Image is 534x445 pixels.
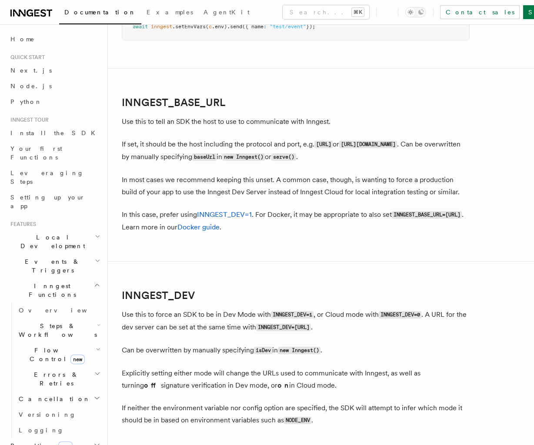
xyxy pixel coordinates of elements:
[256,324,311,331] code: INNGEST_DEV=[URL]
[7,116,49,123] span: Inngest tour
[15,370,94,388] span: Errors & Retries
[15,346,96,363] span: Flow Control
[122,289,195,302] a: INNGEST_DEV
[314,141,333,148] code: [URL]
[59,3,141,24] a: Documentation
[7,125,102,141] a: Install the SDK
[15,422,102,438] a: Logging
[198,3,255,23] a: AgentKit
[254,347,272,354] code: isDev
[7,189,102,214] a: Setting up your app
[212,23,227,30] span: .env)
[19,307,108,314] span: Overview
[271,153,296,161] code: serve()
[339,141,397,148] code: [URL][DOMAIN_NAME]
[7,233,95,250] span: Local Development
[172,23,206,30] span: .setEnvVars
[10,169,84,185] span: Leveraging Steps
[10,194,85,209] span: Setting up your app
[379,311,421,319] code: INNGEST_DEV=0
[7,254,102,278] button: Events & Triggers
[15,302,102,318] a: Overview
[10,98,42,105] span: Python
[15,318,102,342] button: Steps & Workflows
[306,23,315,30] span: });
[440,5,520,19] a: Contact sales
[209,23,212,30] span: c
[70,355,85,364] span: new
[197,210,252,219] a: INNGEST_DEV=1
[122,344,470,357] p: Can be overwritten by manually specifying in .
[122,402,470,427] p: If neither the environment variable nor config option are specified, the SDK will attempt to infe...
[206,23,209,30] span: (
[7,229,102,254] button: Local Development
[147,9,193,16] span: Examples
[242,23,264,30] span: ({ name
[7,221,36,228] span: Features
[204,9,250,16] span: AgentKit
[284,417,311,424] code: NODE_ENV
[352,8,364,17] kbd: ⌘K
[283,5,369,19] button: Search...⌘K
[10,145,62,161] span: Your first Functions
[270,23,306,30] span: "test/event"
[7,282,94,299] span: Inngest Functions
[192,153,217,161] code: baseUrl
[15,395,90,403] span: Cancellation
[271,311,314,319] code: INNGEST_DEV=1
[10,130,100,136] span: Install the SDK
[122,138,470,163] p: If set, it should be the host including the protocol and port, e.g. or . Can be overwritten by ma...
[10,67,52,74] span: Next.js
[405,7,426,17] button: Toggle dark mode
[7,54,45,61] span: Quick start
[151,23,172,30] span: inngest
[141,3,198,23] a: Examples
[15,367,102,391] button: Errors & Retries
[7,278,102,302] button: Inngest Functions
[7,141,102,165] a: Your first Functions
[222,153,265,161] code: new Inngest()
[122,116,470,128] p: Use this to tell an SDK the host to use to communicate with Inngest.
[64,9,136,16] span: Documentation
[7,31,102,47] a: Home
[144,381,161,389] strong: off
[19,427,64,434] span: Logging
[7,257,95,275] span: Events & Triggers
[264,23,267,30] span: :
[122,209,470,233] p: In this case, prefer using . For Docker, it may be appropriate to also set . Learn more in our .
[10,83,52,90] span: Node.js
[7,165,102,189] a: Leveraging Steps
[133,23,148,30] span: await
[15,391,102,407] button: Cancellation
[392,211,462,219] code: INNGEST_BASE_URL=[URL]
[7,78,102,94] a: Node.js
[15,342,102,367] button: Flow Controlnew
[122,96,225,109] a: INNGEST_BASE_URL
[15,407,102,422] a: Versioning
[278,347,320,354] code: new Inngest()
[177,223,220,231] a: Docker guide
[7,302,102,438] div: Inngest Functions
[122,367,470,392] p: Explicitly setting either mode will change the URLs used to communicate with Inngest, as well as ...
[7,63,102,78] a: Next.js
[122,174,470,198] p: In most cases we recommend keeping this unset. A common case, though, is wanting to force a produ...
[10,35,35,43] span: Home
[15,322,97,339] span: Steps & Workflows
[7,94,102,110] a: Python
[19,411,76,418] span: Versioning
[227,23,242,30] span: .send
[277,381,289,389] strong: on
[122,309,470,334] p: Use this to force an SDK to be in Dev Mode with , or Cloud mode with . A URL for the dev server c...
